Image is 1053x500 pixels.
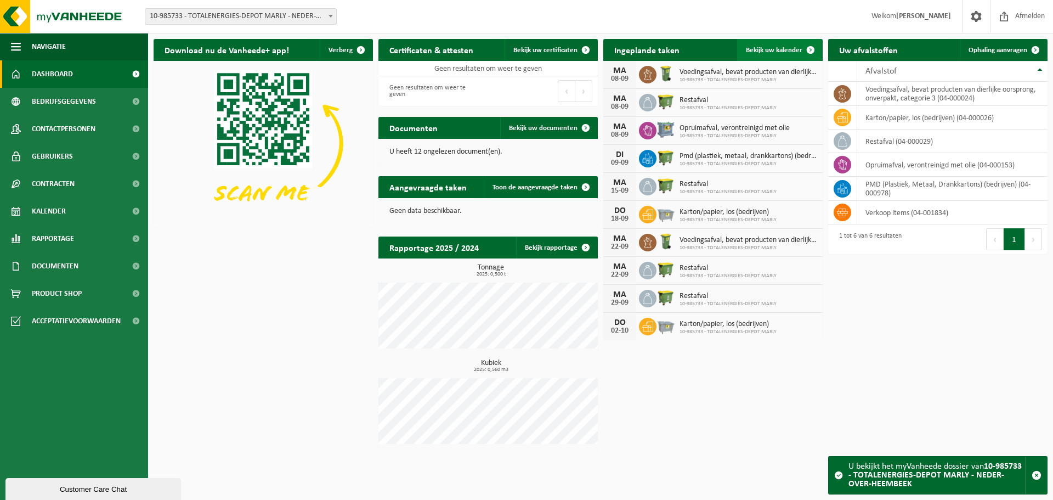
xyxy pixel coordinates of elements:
span: 10-985733 - TOTALENERGIES-DEPOT MARLY [680,245,817,251]
a: Bekijk uw certificaten [505,39,597,61]
div: 09-09 [609,159,631,167]
img: WB-1100-HPE-GN-50 [656,176,675,195]
p: Geen data beschikbaar. [389,207,587,215]
img: Download de VHEPlus App [154,61,373,226]
img: WB-1100-HPE-GN-50 [656,148,675,167]
div: DO [609,318,631,327]
span: Dashboard [32,60,73,88]
div: MA [609,262,631,271]
h2: Documenten [378,117,449,138]
iframe: chat widget [5,476,183,500]
span: Contactpersonen [32,115,95,143]
strong: 10-985733 - TOTALENERGIES-DEPOT MARLY - NEDER-OVER-HEEMBEEK [848,462,1022,488]
span: Contracten [32,170,75,198]
span: 10-985733 - TOTALENERGIES-DEPOT MARLY [680,301,777,307]
div: 08-09 [609,131,631,139]
span: 10-985733 - TOTALENERGIES-DEPOT MARLY [680,161,817,167]
img: WB-0140-HPE-GN-50 [656,232,675,251]
span: Afvalstof [865,67,897,76]
span: Karton/papier, los (bedrijven) [680,208,777,217]
h2: Aangevraagde taken [378,176,478,198]
span: Product Shop [32,280,82,307]
div: U bekijkt het myVanheede dossier van [848,457,1026,494]
div: DO [609,206,631,215]
div: 18-09 [609,215,631,223]
div: MA [609,234,631,243]
span: 10-985733 - TOTALENERGIES-DEPOT MARLY [680,217,777,223]
td: Geen resultaten om weer te geven [378,61,598,76]
img: PB-AP-0800-MET-02-01 [656,120,675,139]
button: 1 [1004,228,1025,250]
span: Voedingsafval, bevat producten van dierlijke oorsprong, onverpakt, categorie 3 [680,68,817,77]
span: Bekijk uw documenten [509,125,578,132]
p: U heeft 12 ongelezen document(en). [389,148,587,156]
span: Kalender [32,198,66,225]
span: Acceptatievoorwaarden [32,307,121,335]
a: Ophaling aanvragen [960,39,1046,61]
strong: [PERSON_NAME] [896,12,951,20]
div: 15-09 [609,187,631,195]
div: 02-10 [609,327,631,335]
h2: Download nu de Vanheede+ app! [154,39,300,60]
span: Restafval [680,292,777,301]
span: Opruimafval, verontreinigd met olie [680,124,790,133]
span: Toon de aangevraagde taken [492,184,578,191]
img: WB-0140-HPE-GN-50 [656,64,675,83]
span: 10-985733 - TOTALENERGIES-DEPOT MARLY - NEDER-OVER-HEEMBEEK [145,8,337,25]
h3: Kubiek [384,359,598,373]
td: karton/papier, los (bedrijven) (04-000026) [857,106,1048,130]
div: 29-09 [609,299,631,307]
span: 10-985733 - TOTALENERGIES-DEPOT MARLY [680,189,777,195]
span: Pmd (plastiek, metaal, drankkartons) (bedrijven) [680,152,817,161]
h2: Rapportage 2025 / 2024 [378,237,490,258]
span: 2025: 0,560 m3 [384,367,598,373]
span: Bekijk uw certificaten [513,47,578,54]
span: Bekijk uw kalender [746,47,802,54]
img: WB-2500-GAL-GY-01 [656,204,675,223]
img: WB-2500-GAL-GY-01 [656,316,675,335]
div: 08-09 [609,75,631,83]
span: 10-985733 - TOTALENERGIES-DEPOT MARLY [680,329,777,335]
span: 10-985733 - TOTALENERGIES-DEPOT MARLY [680,105,777,111]
span: 10-985733 - TOTALENERGIES-DEPOT MARLY - NEDER-OVER-HEEMBEEK [145,9,336,24]
div: 22-09 [609,243,631,251]
span: Rapportage [32,225,74,252]
button: Next [1025,228,1042,250]
a: Toon de aangevraagde taken [484,176,597,198]
td: voedingsafval, bevat producten van dierlijke oorsprong, onverpakt, categorie 3 (04-000024) [857,82,1048,106]
div: DI [609,150,631,159]
div: MA [609,66,631,75]
td: verkoop items (04-001834) [857,201,1048,224]
span: Restafval [680,180,777,189]
button: Verberg [320,39,372,61]
h2: Certificaten & attesten [378,39,484,60]
span: Gebruikers [32,143,73,170]
div: 1 tot 6 van 6 resultaten [834,227,902,251]
div: 22-09 [609,271,631,279]
img: WB-1100-HPE-GN-50 [656,260,675,279]
span: Verberg [329,47,353,54]
span: Restafval [680,96,777,105]
img: WB-1100-HPE-GN-50 [656,288,675,307]
a: Bekijk uw kalender [737,39,822,61]
div: 08-09 [609,103,631,111]
td: opruimafval, verontreinigd met olie (04-000153) [857,153,1048,177]
span: Restafval [680,264,777,273]
h3: Tonnage [384,264,598,277]
span: Navigatie [32,33,66,60]
div: MA [609,94,631,103]
span: 2025: 0,500 t [384,272,598,277]
a: Bekijk uw documenten [500,117,597,139]
h2: Ingeplande taken [603,39,690,60]
span: 10-985733 - TOTALENERGIES-DEPOT MARLY [680,273,777,279]
h2: Uw afvalstoffen [828,39,909,60]
button: Next [575,80,592,102]
div: Geen resultaten om weer te geven [384,79,483,103]
td: restafval (04-000029) [857,130,1048,153]
div: MA [609,122,631,131]
a: Bekijk rapportage [516,237,597,259]
span: 10-985733 - TOTALENERGIES-DEPOT MARLY [680,133,790,139]
span: Karton/papier, los (bedrijven) [680,320,777,329]
span: Bedrijfsgegevens [32,88,96,115]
